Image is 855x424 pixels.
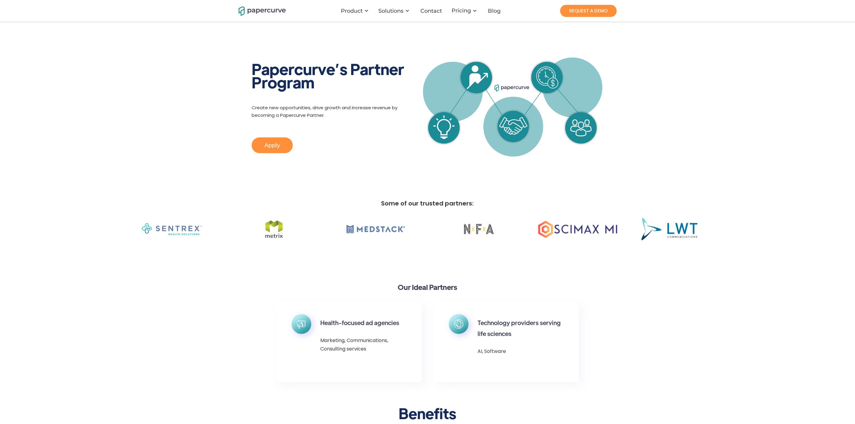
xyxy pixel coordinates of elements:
[452,8,471,14] a: Pricing
[381,199,474,208] strong: Some of our trusted partners:
[337,2,375,20] div: Product
[448,2,483,20] div: Pricing
[320,336,406,353] div: Marketing, Communications, Consulting services
[320,317,399,328] h6: Health-focused ad agencies
[252,62,422,89] h1: Papercurve’s Partner Program
[375,2,416,20] div: Solutions
[341,8,363,14] div: Product
[483,8,507,14] a: Blog
[416,8,448,14] a: Contact
[420,8,442,14] div: Contact
[399,403,456,423] h1: Benefits
[478,347,506,356] div: AI, Software
[378,8,403,14] div: Solutions
[478,317,564,339] h6: Technology providers serving life sciences
[239,5,278,16] a: home
[252,104,418,122] p: Create new opportunities, drive growth and increase revenue by becoming a Papercurve Partner.
[560,5,617,17] a: REQUEST A DEMO
[460,218,498,241] img: No Fixed Address Logo
[252,137,293,153] a: Apply
[488,8,501,14] div: Blog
